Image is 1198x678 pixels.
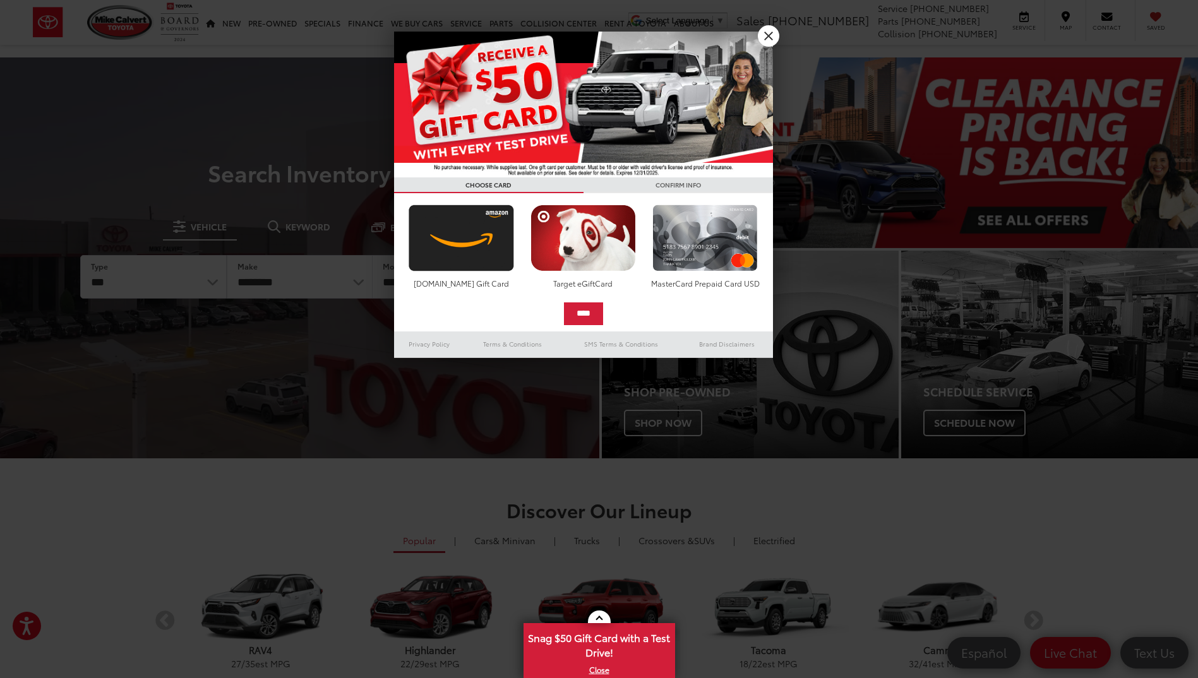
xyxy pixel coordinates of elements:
[527,205,639,271] img: targetcard.png
[405,278,517,288] div: [DOMAIN_NAME] Gift Card
[525,624,674,663] span: Snag $50 Gift Card with a Test Drive!
[527,278,639,288] div: Target eGiftCard
[561,336,681,352] a: SMS Terms & Conditions
[681,336,773,352] a: Brand Disclaimers
[394,336,465,352] a: Privacy Policy
[464,336,561,352] a: Terms & Conditions
[584,177,773,193] h3: CONFIRM INFO
[649,278,761,288] div: MasterCard Prepaid Card USD
[394,177,584,193] h3: CHOOSE CARD
[405,205,517,271] img: amazoncard.png
[394,32,773,177] img: 55838_top_625864.jpg
[649,205,761,271] img: mastercard.png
